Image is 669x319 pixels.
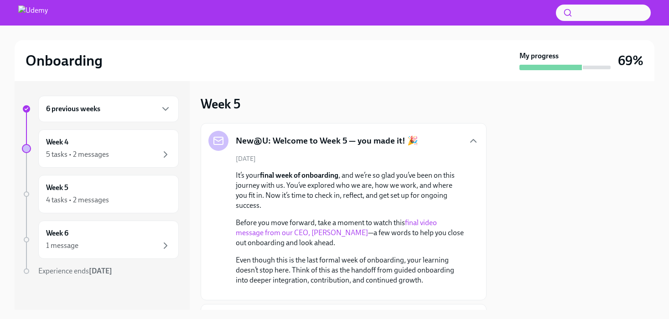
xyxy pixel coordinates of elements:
p: Even though this is the last formal week of onboarding, your learning doesn’t stop here. Think of... [236,255,464,285]
h2: Onboarding [26,51,103,70]
span: [DATE] [236,154,256,163]
h3: 69% [618,52,643,69]
strong: [DATE] [89,267,112,275]
div: 1 message [46,241,78,251]
div: 5 tasks • 2 messages [46,149,109,159]
div: 6 previous weeks [38,96,179,122]
a: Week 54 tasks • 2 messages [22,175,179,213]
strong: My progress [519,51,559,61]
h6: Week 4 [46,137,68,147]
h3: Week 5 [201,96,240,112]
div: 4 tasks • 2 messages [46,195,109,205]
a: Week 45 tasks • 2 messages [22,129,179,168]
a: Week 61 message [22,221,179,259]
span: Experience ends [38,267,112,275]
p: It’s your , and we’re so glad you’ve been on this journey with us. You’ve explored who we are, ho... [236,170,464,211]
p: Before you move forward, take a moment to watch this —a few words to help you close out onboardin... [236,218,464,248]
img: Udemy [18,5,48,20]
h5: New@U: Welcome to Week 5 — you made it! 🎉 [236,135,418,147]
h6: 6 previous weeks [46,104,100,114]
h6: Week 5 [46,183,68,193]
strong: final week of onboarding [260,171,338,180]
h6: Week 6 [46,228,68,238]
